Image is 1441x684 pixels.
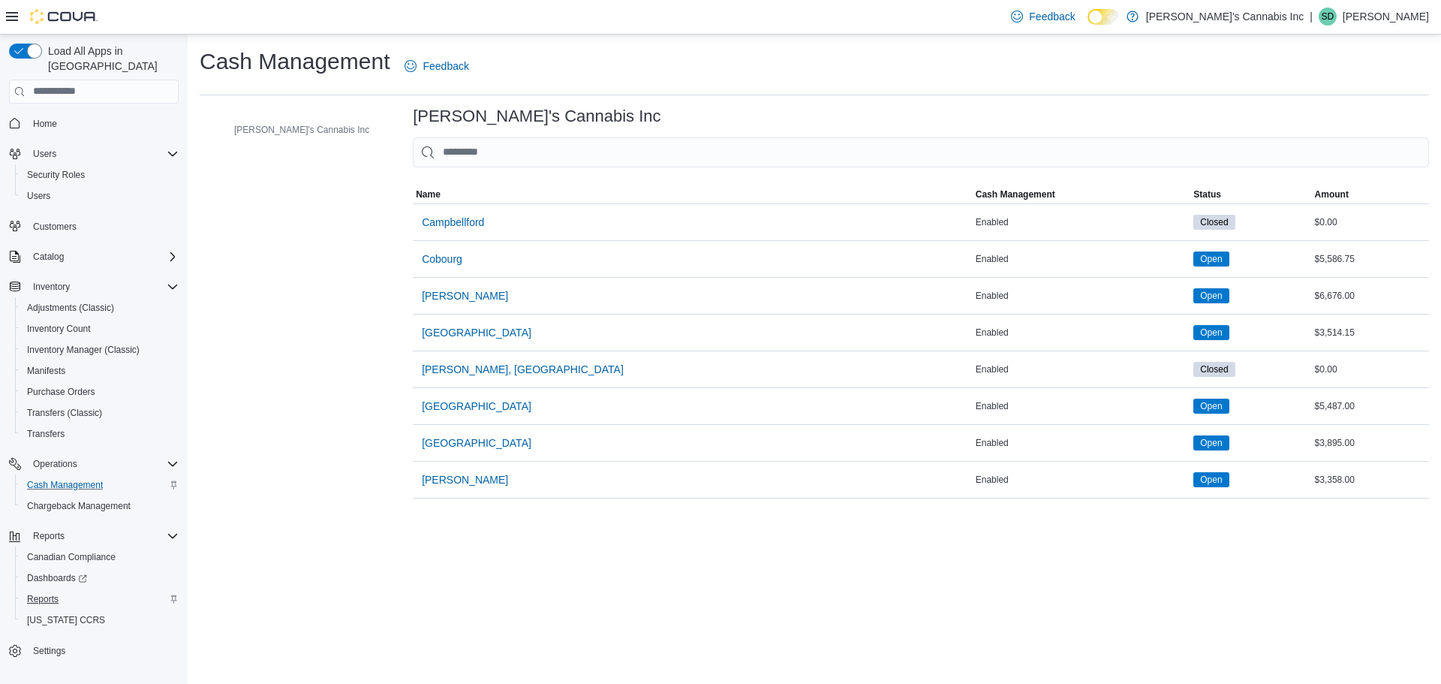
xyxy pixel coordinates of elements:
div: Enabled [973,397,1191,415]
div: $0.00 [1312,213,1429,231]
span: [PERSON_NAME]'s Cannabis Inc [234,124,369,136]
span: Chargeback Management [27,500,131,512]
p: [PERSON_NAME] [1343,8,1429,26]
div: Sean Duffy [1319,8,1337,26]
span: Canadian Compliance [27,551,116,563]
span: Closed [1193,362,1235,377]
button: Inventory [3,276,185,297]
button: [PERSON_NAME] [416,281,514,311]
img: Cova [30,9,98,24]
button: Manifests [15,360,185,381]
button: Operations [3,453,185,475]
span: Closed [1200,363,1228,376]
button: Canadian Compliance [15,547,185,568]
button: [GEOGRAPHIC_DATA] [416,391,537,421]
span: Cobourg [422,252,462,267]
button: Transfers [15,423,185,444]
span: Transfers (Classic) [21,404,179,422]
div: $5,487.00 [1312,397,1429,415]
span: Open [1193,325,1229,340]
span: Status [1193,188,1221,200]
span: Reports [27,593,59,605]
span: [GEOGRAPHIC_DATA] [422,399,531,414]
span: Purchase Orders [21,383,179,401]
span: Inventory Manager (Classic) [21,341,179,359]
span: Dashboards [21,569,179,587]
span: Inventory Count [21,320,179,338]
button: Status [1190,185,1311,203]
span: Canadian Compliance [21,548,179,566]
span: Dashboards [27,572,87,584]
span: Closed [1193,215,1235,230]
span: Cash Management [976,188,1055,200]
button: Users [3,143,185,164]
span: Adjustments (Classic) [21,299,179,317]
button: Reports [15,589,185,610]
span: Manifests [21,362,179,380]
span: Transfers [21,425,179,443]
div: Enabled [973,250,1191,268]
span: Manifests [27,365,65,377]
span: [US_STATE] CCRS [27,614,105,626]
span: Customers [33,221,77,233]
span: Reports [27,527,179,545]
button: Security Roles [15,164,185,185]
span: Operations [33,458,77,470]
h3: [PERSON_NAME]'s Cannabis Inc [413,107,660,125]
a: Transfers [21,425,71,443]
span: Open [1200,326,1222,339]
span: Feedback [423,59,468,74]
a: Dashboards [15,568,185,589]
span: Cash Management [27,479,103,491]
a: Feedback [399,51,474,81]
button: Campbellford [416,207,490,237]
a: Reports [21,590,65,608]
div: Enabled [973,213,1191,231]
span: Load All Apps in [GEOGRAPHIC_DATA] [42,44,179,74]
div: $0.00 [1312,360,1429,378]
button: Inventory Count [15,318,185,339]
p: | [1310,8,1313,26]
span: Dark Mode [1088,25,1088,26]
p: [PERSON_NAME]'s Cannabis Inc [1146,8,1304,26]
span: Inventory [27,278,179,296]
span: Open [1200,252,1222,266]
a: Inventory Count [21,320,97,338]
span: SD [1322,8,1334,26]
div: Enabled [973,434,1191,452]
span: Amount [1315,188,1349,200]
button: Home [3,113,185,134]
button: Inventory [27,278,76,296]
div: $3,514.15 [1312,324,1429,342]
span: Users [33,148,56,160]
span: Users [27,190,50,202]
span: Open [1193,399,1229,414]
button: [US_STATE] CCRS [15,610,185,631]
button: Amount [1312,185,1429,203]
span: Customers [27,217,179,236]
span: Inventory [33,281,70,293]
button: Inventory Manager (Classic) [15,339,185,360]
div: Enabled [973,360,1191,378]
button: Transfers (Classic) [15,402,185,423]
span: Open [1200,473,1222,487]
h1: Cash Management [200,47,390,77]
span: [PERSON_NAME] [422,288,508,303]
span: [PERSON_NAME], [GEOGRAPHIC_DATA] [422,362,624,377]
span: Home [33,118,57,130]
button: [GEOGRAPHIC_DATA] [416,428,537,458]
span: Open [1193,435,1229,450]
button: Settings [3,640,185,661]
a: Chargeback Management [21,497,137,515]
span: Catalog [27,248,179,266]
span: Settings [27,641,179,660]
button: Users [27,145,62,163]
button: [GEOGRAPHIC_DATA] [416,318,537,348]
a: Home [27,115,63,133]
a: Transfers (Classic) [21,404,108,422]
a: Inventory Manager (Classic) [21,341,146,359]
button: Customers [3,215,185,237]
span: Campbellford [422,215,484,230]
input: Dark Mode [1088,9,1119,25]
span: Users [21,187,179,205]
